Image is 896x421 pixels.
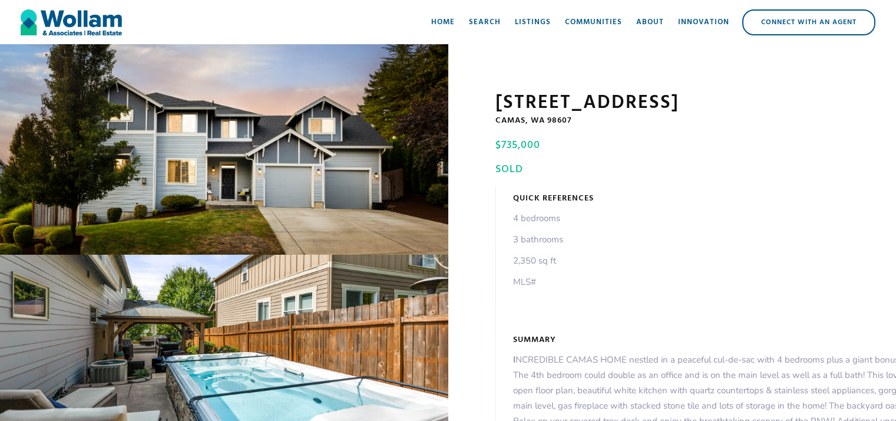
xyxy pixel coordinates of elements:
[513,193,594,205] h5: Quick References
[513,210,563,226] p: 4 bedrooms
[469,17,501,28] div: Search
[742,9,875,35] a: Connect with an Agent
[508,5,558,40] a: Listings
[513,253,563,268] p: 2,350 sq ft
[462,5,508,40] a: Search
[678,17,729,28] div: Innovation
[513,295,563,311] p: ‍
[513,354,515,366] strong: I
[515,17,551,28] div: Listings
[513,334,556,346] h5: Summary
[21,5,122,40] a: home
[629,5,671,40] a: About
[743,11,874,34] div: Connect with an Agent
[565,17,622,28] div: Communities
[558,5,629,40] a: Communities
[513,274,563,290] p: MLS#
[431,17,455,28] div: Home
[513,232,563,247] p: 3 bathrooms
[424,5,462,40] a: Home
[671,5,736,40] a: Innovation
[636,17,664,28] div: About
